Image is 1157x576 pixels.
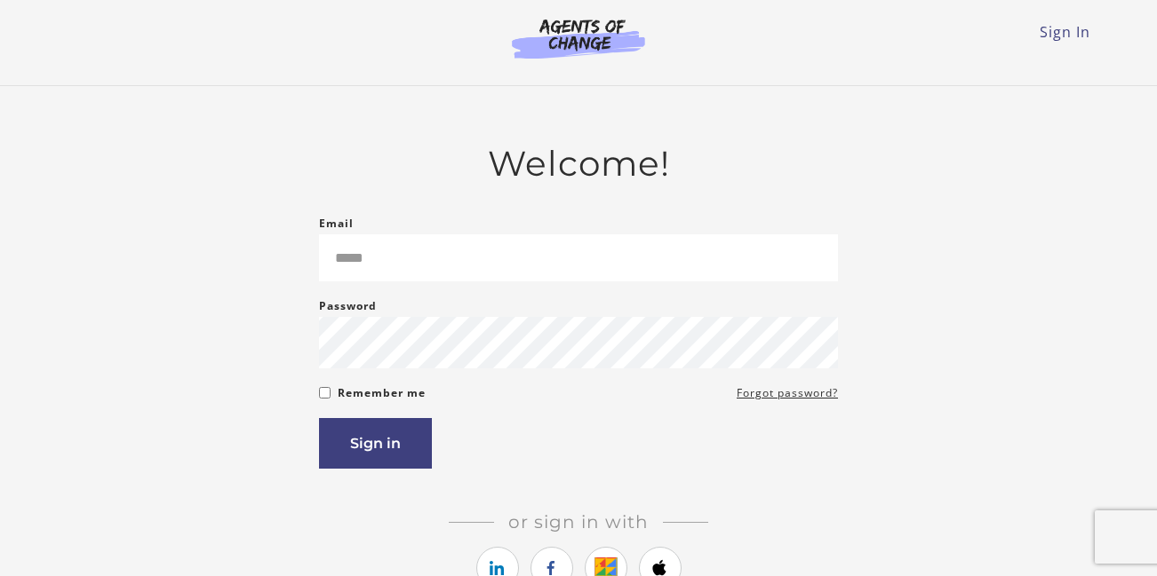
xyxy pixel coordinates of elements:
span: Or sign in with [494,511,663,533]
img: Agents of Change Logo [493,18,664,59]
label: Password [319,296,377,317]
a: Forgot password? [737,383,838,404]
label: Email [319,213,354,234]
label: Remember me [338,383,426,404]
button: Sign in [319,418,432,469]
h2: Welcome! [319,143,838,185]
a: Sign In [1040,22,1090,42]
